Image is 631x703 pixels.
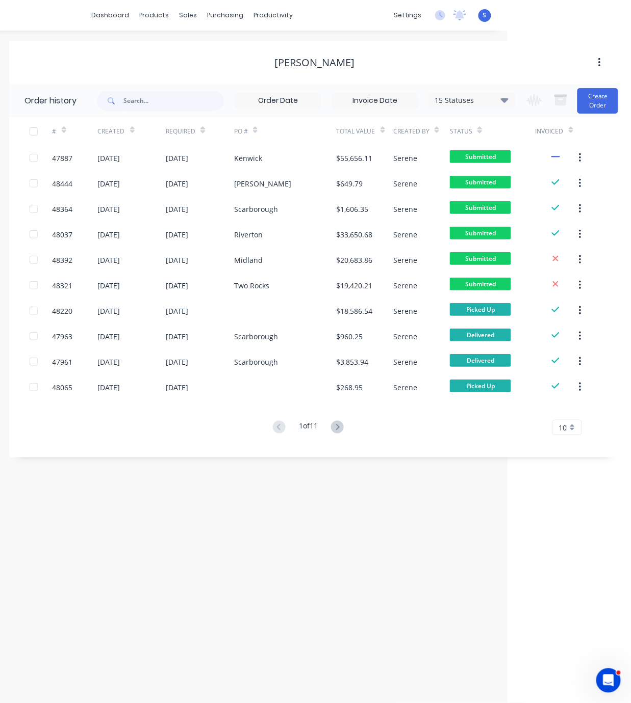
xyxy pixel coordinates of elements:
div: [DATE] [166,280,188,291]
div: $19,420.21 [337,280,373,291]
div: Scarborough [234,331,278,342]
div: $33,650.68 [337,229,373,240]
iframe: Intercom live chat [596,668,621,693]
div: Required [166,117,234,145]
div: 48321 [53,280,73,291]
div: Serene [393,306,417,316]
div: Serene [393,204,417,214]
div: Riverton [234,229,263,240]
div: $3,853.94 [337,357,369,367]
div: [DATE] [98,306,120,316]
input: Search... [123,91,224,111]
div: [DATE] [166,331,188,342]
div: Order history [24,95,77,107]
div: 47961 [53,357,73,367]
div: [DATE] [98,255,120,265]
div: # [53,127,57,136]
div: [DATE] [166,229,188,240]
div: [PERSON_NAME] [234,178,291,189]
div: Two Rocks [234,280,269,291]
span: Submitted [450,227,511,239]
div: 15 Statuses [429,95,515,106]
div: Scarborough [234,357,278,367]
div: [DATE] [98,153,120,164]
div: Serene [393,382,417,393]
div: 48037 [53,229,73,240]
div: Total Value [337,117,393,145]
div: PO # [234,127,248,136]
div: Created [98,127,125,136]
div: [DATE] [98,382,120,393]
div: Created By [393,117,450,145]
button: Create Order [577,88,618,114]
div: 48364 [53,204,73,214]
div: sales [174,8,202,23]
div: 47963 [53,331,73,342]
div: 48220 [53,306,73,316]
span: Submitted [450,252,511,265]
div: [DATE] [98,229,120,240]
input: Order Date [235,93,321,109]
div: Scarborough [234,204,278,214]
div: Serene [393,229,417,240]
div: [DATE] [166,306,188,316]
div: 48065 [53,382,73,393]
span: Delivered [450,329,511,341]
div: [DATE] [166,357,188,367]
div: [DATE] [98,331,120,342]
div: $649.79 [337,178,363,189]
span: Submitted [450,150,511,163]
div: 48444 [53,178,73,189]
div: [DATE] [166,255,188,265]
span: Picked Up [450,380,511,392]
div: Required [166,127,195,136]
div: PO # [234,117,337,145]
div: $1,606.35 [337,204,369,214]
div: $20,683.86 [337,255,373,265]
div: Serene [393,280,417,291]
div: Serene [393,331,417,342]
div: [DATE] [98,280,120,291]
div: [DATE] [98,204,120,214]
div: products [134,8,174,23]
div: Serene [393,178,417,189]
input: Invoice Date [332,93,418,109]
div: Total Value [337,127,375,136]
div: [DATE] [98,357,120,367]
div: $268.95 [337,382,363,393]
div: [DATE] [166,382,188,393]
span: Delivered [450,354,511,367]
span: Picked Up [450,303,511,316]
div: 47887 [53,153,73,164]
div: Serene [393,255,417,265]
div: # [53,117,98,145]
span: Submitted [450,176,511,188]
span: Submitted [450,201,511,214]
div: [PERSON_NAME] [274,57,355,69]
a: dashboard [86,8,134,23]
span: 10 [559,422,567,433]
div: 48392 [53,255,73,265]
div: Invoiced [536,127,564,136]
div: Created By [393,127,430,136]
div: Serene [393,153,417,164]
div: [DATE] [166,204,188,214]
div: Invoiced [536,117,581,145]
span: S [483,11,487,20]
div: $55,656.11 [337,153,373,164]
div: productivity [248,8,298,23]
div: settings [389,8,427,23]
div: Serene [393,357,417,367]
div: Status [450,127,472,136]
div: Midland [234,255,263,265]
div: $18,586.54 [337,306,373,316]
div: [DATE] [166,153,188,164]
div: [DATE] [166,178,188,189]
div: Created [98,117,166,145]
div: $960.25 [337,331,363,342]
div: purchasing [202,8,248,23]
div: Kenwick [234,153,262,164]
div: [DATE] [98,178,120,189]
div: Status [450,117,535,145]
span: Submitted [450,278,511,290]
